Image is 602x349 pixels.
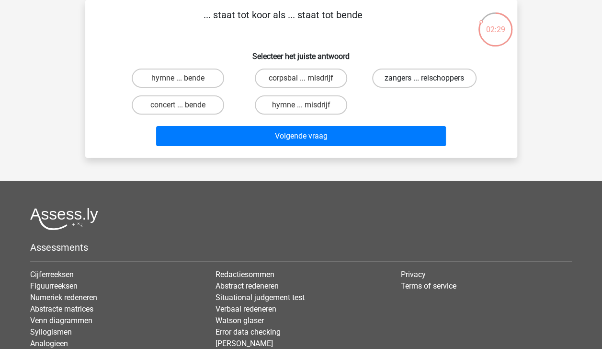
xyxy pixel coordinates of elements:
a: Error data checking [216,327,281,337]
a: Situational judgement test [216,293,305,302]
div: 02:29 [477,12,513,35]
a: Verbaal redeneren [216,304,276,314]
a: Watson glaser [216,316,264,325]
h5: Assessments [30,242,572,253]
a: Cijferreeksen [30,270,74,279]
button: Volgende vraag [156,126,446,146]
h6: Selecteer het juiste antwoord [101,44,502,61]
label: hymne ... misdrijf [255,95,347,115]
a: Numeriek redeneren [30,293,97,302]
a: Terms of service [401,281,456,291]
a: [PERSON_NAME] [216,339,273,348]
a: Abstract redeneren [216,281,279,291]
a: Redactiesommen [216,270,274,279]
a: Abstracte matrices [30,304,93,314]
a: Syllogismen [30,327,72,337]
a: Figuurreeksen [30,281,78,291]
label: zangers ... relschoppers [372,69,477,88]
label: concert ... bende [132,95,224,115]
a: Privacy [401,270,426,279]
a: Analogieen [30,339,68,348]
label: corpsbal ... misdrijf [255,69,347,88]
img: Assessly logo [30,208,98,230]
p: ... staat tot koor als ... staat tot bende [101,8,466,36]
a: Venn diagrammen [30,316,92,325]
label: hymne ... bende [132,69,224,88]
